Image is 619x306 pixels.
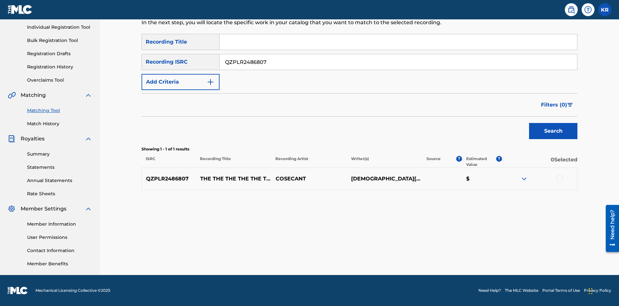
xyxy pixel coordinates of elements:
[8,135,15,143] img: Royalties
[587,275,619,306] iframe: Chat Widget
[565,3,578,16] a: Public Search
[27,24,92,31] a: Individual Registration Tool
[27,77,92,84] a: Overclaims Tool
[567,103,573,107] img: filter
[537,97,577,113] button: Filters (0)
[27,64,92,70] a: Registration History
[27,190,92,197] a: Rate Sheets
[27,164,92,171] a: Statements
[529,123,577,139] button: Search
[584,6,592,14] img: help
[27,107,92,114] a: Matching Tool
[598,3,611,16] div: User Menu
[347,156,422,168] p: Writer(s)
[8,5,33,14] img: MLC Logo
[505,288,538,293] a: The MLC Website
[142,74,220,90] button: Add Criteria
[84,205,92,213] img: expand
[496,156,502,162] span: ?
[21,135,44,143] span: Royalties
[27,151,92,158] a: Summary
[8,205,15,213] img: Member Settings
[142,156,196,168] p: ISRC
[541,101,567,109] span: Filters ( 0 )
[84,91,92,99] img: expand
[589,281,593,301] div: Drag
[271,175,347,183] p: COSECANT
[27,177,92,184] a: Annual Statements
[27,50,92,57] a: Registration Drafts
[456,156,462,162] span: ?
[21,91,46,99] span: Matching
[271,156,347,168] p: Recording Artist
[21,205,66,213] span: Member Settings
[502,156,577,168] p: 0 Selected
[27,221,92,228] a: Member Information
[542,288,580,293] a: Portal Terms of Use
[427,156,441,168] p: Source
[462,175,502,183] p: $
[35,288,110,293] span: Mechanical Licensing Collective © 2025
[196,175,271,183] p: THE THE THE THE THE THE THE THE
[142,146,577,152] p: Showing 1 - 1 of 1 results
[347,175,422,183] p: [DEMOGRAPHIC_DATA][PERSON_NAME]
[142,19,477,26] p: In the next step, you will locate the specific work in your catalog that you want to match to the...
[582,3,594,16] div: Help
[466,156,496,168] p: Estimated Value
[584,288,611,293] a: Privacy Policy
[478,288,501,293] a: Need Help?
[27,247,92,254] a: Contact Information
[27,120,92,127] a: Match History
[196,156,271,168] p: Recording Title
[142,34,577,142] form: Search Form
[601,202,619,255] iframe: Resource Center
[84,135,92,143] img: expand
[8,91,16,99] img: Matching
[207,78,214,86] img: 9d2ae6d4665cec9f34b9.svg
[142,175,196,183] p: QZPLR2486807
[27,234,92,241] a: User Permissions
[567,6,575,14] img: search
[8,287,28,294] img: logo
[27,260,92,267] a: Member Benefits
[27,37,92,44] a: Bulk Registration Tool
[520,175,528,183] img: expand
